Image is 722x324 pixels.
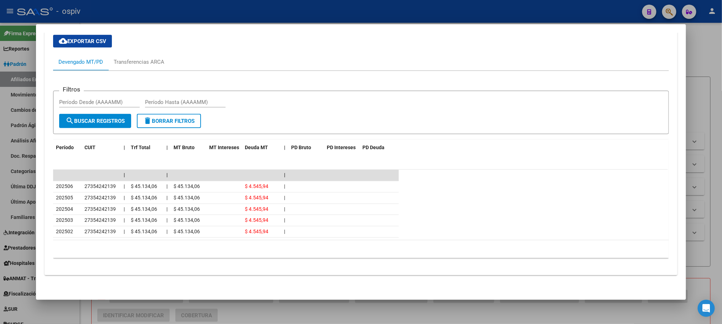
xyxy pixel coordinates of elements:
[131,184,157,189] span: $ 45.134,06
[166,172,168,178] span: |
[174,207,200,212] span: $ 45.134,06
[56,229,73,235] span: 202502
[66,118,125,124] span: Buscar Registros
[121,140,128,155] datatable-header-cell: |
[53,35,112,48] button: Exportar CSV
[143,116,152,125] mat-icon: delete
[166,218,167,223] span: |
[284,184,285,189] span: |
[698,300,715,317] div: Open Intercom Messenger
[131,195,157,201] span: $ 45.134,06
[84,184,116,189] span: 27354242139
[84,218,116,223] span: 27354242139
[45,18,677,275] div: Aportes y Contribuciones del Afiliado: 27354242139
[242,140,281,155] datatable-header-cell: Deuda MT
[288,140,324,155] datatable-header-cell: PD Bruto
[53,140,82,155] datatable-header-cell: Período
[245,184,268,189] span: $ 4.545,94
[131,145,150,150] span: Trf Total
[124,218,125,223] span: |
[56,218,73,223] span: 202503
[324,140,360,155] datatable-header-cell: PD Intereses
[284,218,285,223] span: |
[124,184,125,189] span: |
[284,207,285,212] span: |
[59,85,84,93] h3: Filtros
[56,184,73,189] span: 202506
[360,140,399,155] datatable-header-cell: PD Deuda
[128,140,164,155] datatable-header-cell: Trf Total
[56,145,74,150] span: Período
[59,114,131,128] button: Buscar Registros
[84,229,116,235] span: 27354242139
[327,145,356,150] span: PD Intereses
[124,229,125,235] span: |
[166,207,167,212] span: |
[284,172,285,178] span: |
[131,218,157,223] span: $ 45.134,06
[131,229,157,235] span: $ 45.134,06
[174,218,200,223] span: $ 45.134,06
[59,37,67,45] mat-icon: cloud_download
[245,207,268,212] span: $ 4.545,94
[84,145,96,150] span: CUIT
[58,58,103,66] div: Devengado MT/PD
[174,195,200,201] span: $ 45.134,06
[209,145,239,150] span: MT Intereses
[84,195,116,201] span: 27354242139
[124,145,125,150] span: |
[174,229,200,235] span: $ 45.134,06
[174,145,195,150] span: MT Bruto
[131,207,157,212] span: $ 45.134,06
[84,207,116,212] span: 27354242139
[124,172,125,178] span: |
[82,140,121,155] datatable-header-cell: CUIT
[245,218,268,223] span: $ 4.545,94
[166,229,167,235] span: |
[124,195,125,201] span: |
[164,140,171,155] datatable-header-cell: |
[124,207,125,212] span: |
[171,140,206,155] datatable-header-cell: MT Bruto
[166,145,168,150] span: |
[362,145,385,150] span: PD Deuda
[166,184,167,189] span: |
[174,184,200,189] span: $ 45.134,06
[245,145,268,150] span: Deuda MT
[66,116,74,125] mat-icon: search
[114,58,164,66] div: Transferencias ARCA
[206,140,242,155] datatable-header-cell: MT Intereses
[284,195,285,201] span: |
[166,195,167,201] span: |
[245,195,268,201] span: $ 4.545,94
[56,207,73,212] span: 202504
[284,229,285,235] span: |
[143,118,195,124] span: Borrar Filtros
[59,38,106,45] span: Exportar CSV
[137,114,201,128] button: Borrar Filtros
[245,229,268,235] span: $ 4.545,94
[56,195,73,201] span: 202505
[291,145,311,150] span: PD Bruto
[284,145,285,150] span: |
[281,140,288,155] datatable-header-cell: |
